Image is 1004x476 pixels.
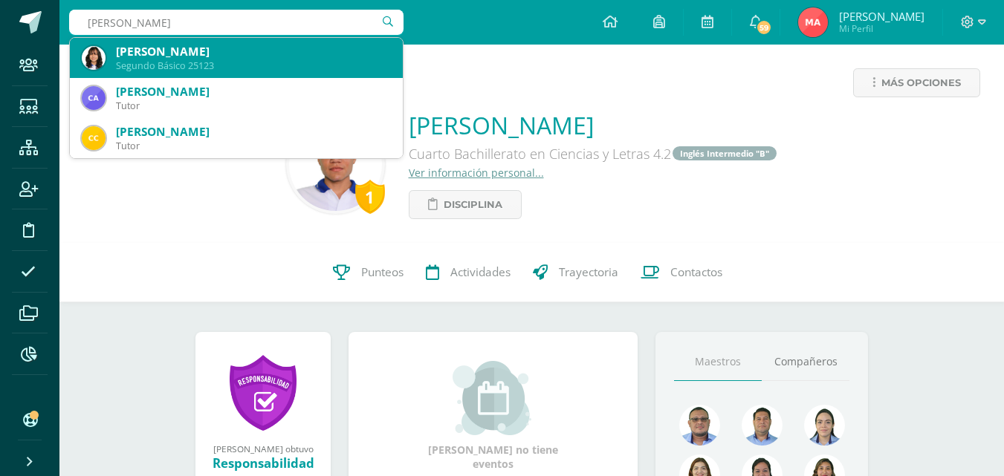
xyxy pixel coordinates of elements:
[559,265,618,281] span: Trayectoria
[450,265,511,281] span: Actividades
[756,19,772,36] span: 59
[361,265,404,281] span: Punteos
[116,59,391,72] div: Segundo Básico 25123
[322,243,415,302] a: Punteos
[69,10,404,35] input: Busca un usuario...
[415,243,522,302] a: Actividades
[116,84,391,100] div: [PERSON_NAME]
[839,9,924,24] span: [PERSON_NAME]
[82,86,106,110] img: a9bde334203489a1b98a22e66cd10ee8.png
[82,126,106,150] img: affeb0954840f3b2aefca746dbba38d5.png
[409,109,778,141] a: [PERSON_NAME]
[210,443,316,454] div: [PERSON_NAME] obtuvo
[116,124,391,140] div: [PERSON_NAME]
[839,22,924,35] span: Mi Perfil
[409,141,778,166] div: Cuarto Bachillerato en Ciencias y Letras 4.2
[453,361,534,435] img: event_small.png
[289,118,382,211] img: d418ab5d63d9026e7b08737ddbfc736b.png
[762,343,849,381] a: Compañeros
[419,361,568,471] div: [PERSON_NAME] no tiene eventos
[210,454,316,472] div: Responsabilidad
[409,166,544,180] a: Ver información personal...
[116,100,391,112] div: Tutor
[116,140,391,152] div: Tutor
[444,191,502,218] span: Disciplina
[522,243,629,302] a: Trayectoria
[679,405,720,446] img: 99962f3fa423c9b8099341731b303440.png
[409,190,522,219] a: Disciplina
[355,180,385,214] div: 1
[629,243,733,302] a: Contactos
[853,68,980,97] a: Más opciones
[881,69,961,97] span: Más opciones
[804,405,845,446] img: 375aecfb130304131abdbe7791f44736.png
[742,405,783,446] img: 2ac039123ac5bd71a02663c3aa063ac8.png
[798,7,828,37] img: 8d3d044f6c5e0d360e86203a217bbd6d.png
[673,146,777,160] a: Inglés Intermedio "B"
[116,44,391,59] div: [PERSON_NAME]
[670,265,722,281] span: Contactos
[674,343,762,381] a: Maestros
[82,46,106,70] img: 1323a6f7be21f7b74fb56d4b01f64e1b.png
